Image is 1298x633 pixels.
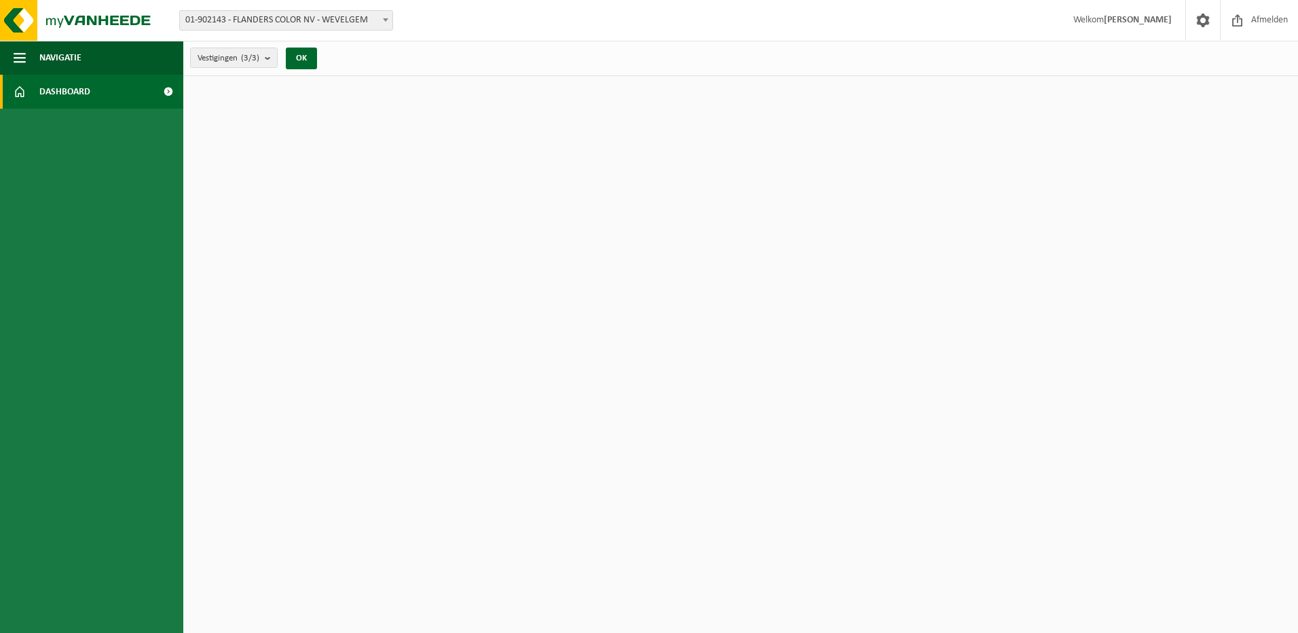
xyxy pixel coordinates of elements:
span: 01-902143 - FLANDERS COLOR NV - WEVELGEM [180,11,392,30]
span: Vestigingen [198,48,259,69]
span: Dashboard [39,75,90,109]
button: OK [286,48,317,69]
strong: [PERSON_NAME] [1104,15,1172,25]
span: 01-902143 - FLANDERS COLOR NV - WEVELGEM [179,10,393,31]
span: Navigatie [39,41,81,75]
button: Vestigingen(3/3) [190,48,278,68]
count: (3/3) [241,54,259,62]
